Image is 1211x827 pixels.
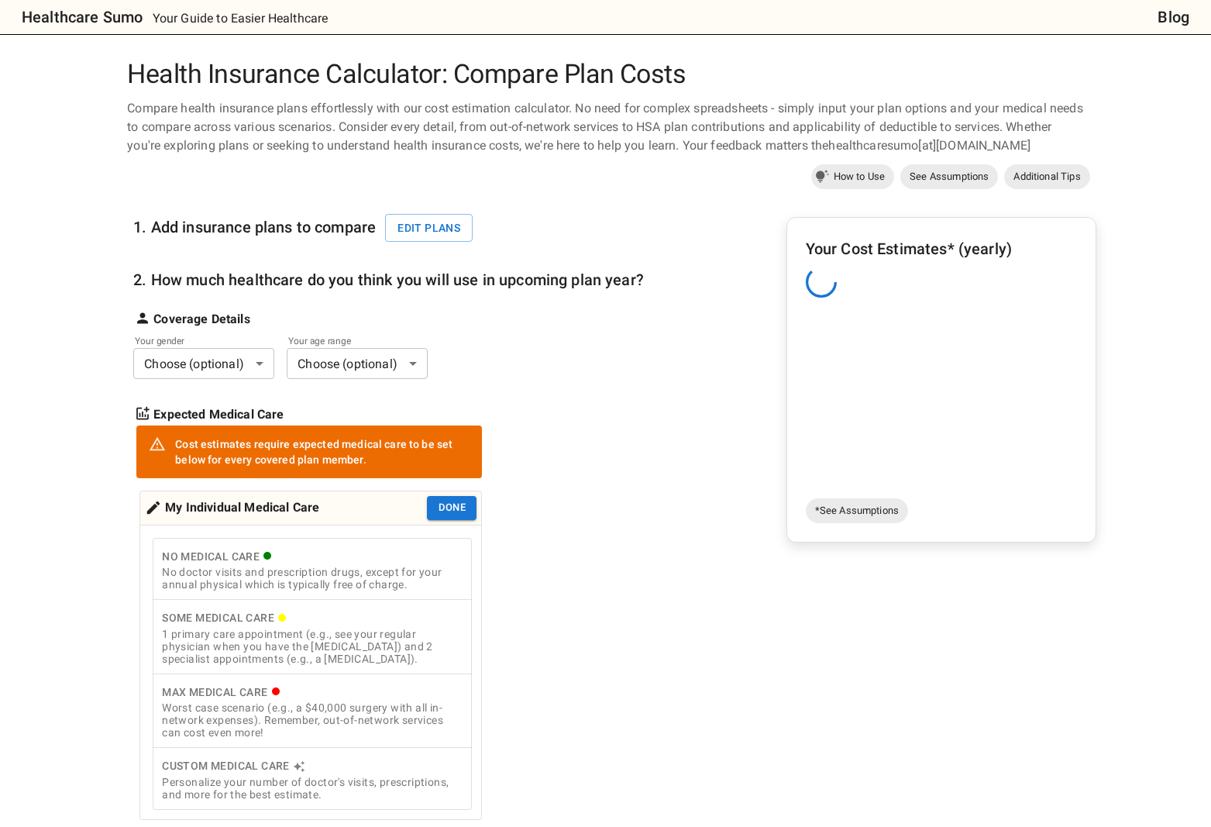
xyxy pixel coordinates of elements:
[1004,169,1089,184] span: Additional Tips
[175,430,470,474] div: Cost estimates require expected medical care to be set below for every covered plan member.
[153,538,472,810] div: cost type
[153,599,472,674] button: Some Medical Care1 primary care appointment (e.g., see your regular physician when you have the [...
[133,348,274,379] div: Choose (optional)
[385,214,473,243] button: Edit plans
[427,496,476,520] button: Done
[162,628,463,665] div: 1 primary care appointment (e.g., see your regular physician when you have the [MEDICAL_DATA]) an...
[806,236,1077,261] h6: Your Cost Estimates* (yearly)
[900,164,998,189] a: See Assumptions
[162,701,463,739] div: Worst case scenario (e.g., a $40,000 surgery with all in-network expenses). Remember, out-of-netw...
[121,59,1089,90] h1: Health Insurance Calculator: Compare Plan Costs
[900,169,998,184] span: See Assumptions
[811,164,895,189] a: How to Use
[22,5,143,29] h6: Healthcare Sumo
[121,99,1089,155] div: Compare health insurance plans effortlessly with our cost estimation calculator. No need for comp...
[1004,164,1089,189] a: Additional Tips
[135,334,253,347] label: Your gender
[288,334,406,347] label: Your age range
[162,566,463,591] div: No doctor visits and prescription drugs, except for your annual physical which is typically free ...
[1158,5,1189,29] a: Blog
[133,214,482,243] h6: 1. Add insurance plans to compare
[162,756,463,776] div: Custom Medical Care
[806,503,908,519] span: *See Assumptions
[153,310,249,329] strong: Coverage Details
[162,683,463,702] div: Max Medical Care
[133,267,644,292] h6: 2. How much healthcare do you think you will use in upcoming plan year?
[824,169,895,184] span: How to Use
[806,498,908,523] a: *See Assumptions
[162,547,463,567] div: No Medical Care
[153,405,284,424] strong: Expected Medical Care
[162,776,463,801] div: Personalize your number of doctor's visits, prescriptions, and more for the best estimate.
[145,496,319,520] div: My Individual Medical Care
[153,9,329,28] p: Your Guide to Easier Healthcare
[287,348,428,379] div: Choose (optional)
[153,538,472,601] button: No Medical CareNo doctor visits and prescription drugs, except for your annual physical which is ...
[9,5,143,29] a: Healthcare Sumo
[153,674,472,749] button: Max Medical CareWorst case scenario (e.g., a $40,000 surgery with all in-network expenses). Remem...
[153,747,472,810] button: Custom Medical CarePersonalize your number of doctor's visits, prescriptions, and more for the be...
[162,608,463,628] div: Some Medical Care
